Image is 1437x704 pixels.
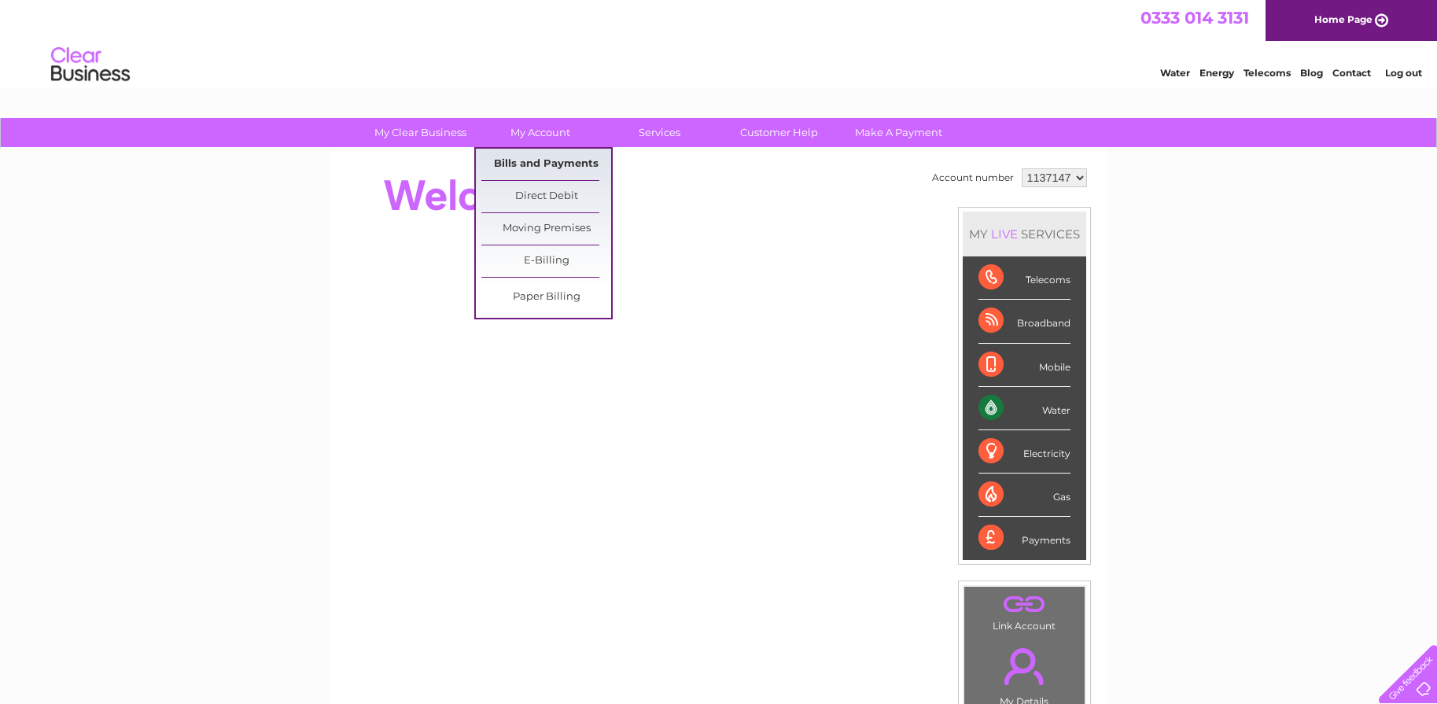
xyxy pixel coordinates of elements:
a: Direct Debit [481,181,611,212]
a: Energy [1199,67,1234,79]
a: Telecoms [1244,67,1291,79]
a: Water [1160,67,1190,79]
a: . [968,639,1081,694]
a: My Clear Business [356,118,485,147]
div: Payments [978,517,1070,559]
div: Telecoms [978,256,1070,300]
a: Contact [1332,67,1371,79]
a: Moving Premises [481,213,611,245]
div: Water [978,387,1070,430]
a: Blog [1300,67,1323,79]
td: Link Account [964,586,1085,636]
div: Electricity [978,430,1070,474]
a: Bills and Payments [481,149,611,180]
a: Customer Help [714,118,844,147]
a: Services [595,118,724,147]
div: Gas [978,474,1070,517]
a: E-Billing [481,245,611,277]
div: Broadband [978,300,1070,343]
a: My Account [475,118,605,147]
div: MY SERVICES [963,212,1086,256]
a: Log out [1385,67,1422,79]
div: Clear Business is a trading name of Verastar Limited (registered in [GEOGRAPHIC_DATA] No. 3667643... [348,9,1091,76]
a: 0333 014 3131 [1140,8,1249,28]
div: LIVE [988,227,1021,241]
div: Mobile [978,344,1070,387]
a: Paper Billing [481,282,611,313]
img: logo.png [50,41,131,89]
a: Make A Payment [834,118,964,147]
a: . [968,591,1081,618]
td: Account number [928,164,1018,191]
